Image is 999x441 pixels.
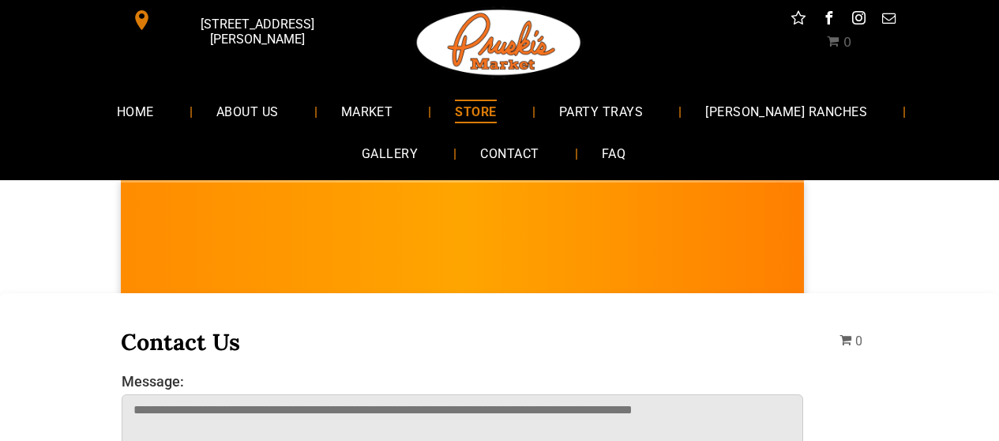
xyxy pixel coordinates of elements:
[578,133,649,175] a: FAQ
[121,8,362,32] a: [STREET_ADDRESS][PERSON_NAME]
[317,90,417,132] a: MARKET
[431,90,520,132] a: STORE
[535,90,667,132] a: PARTY TRAYS
[456,133,562,175] a: CONTACT
[878,8,899,32] a: email
[93,90,178,132] a: HOME
[193,90,302,132] a: ABOUT US
[122,373,804,390] label: Message:
[818,8,839,32] a: facebook
[788,8,809,32] a: Social network
[682,90,891,132] a: [PERSON_NAME] RANCHES
[843,35,851,50] span: 0
[155,9,359,55] span: [STREET_ADDRESS][PERSON_NAME]
[338,133,441,175] a: GALLERY
[848,8,869,32] a: instagram
[121,327,805,356] h3: Contact Us
[855,334,862,349] span: 0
